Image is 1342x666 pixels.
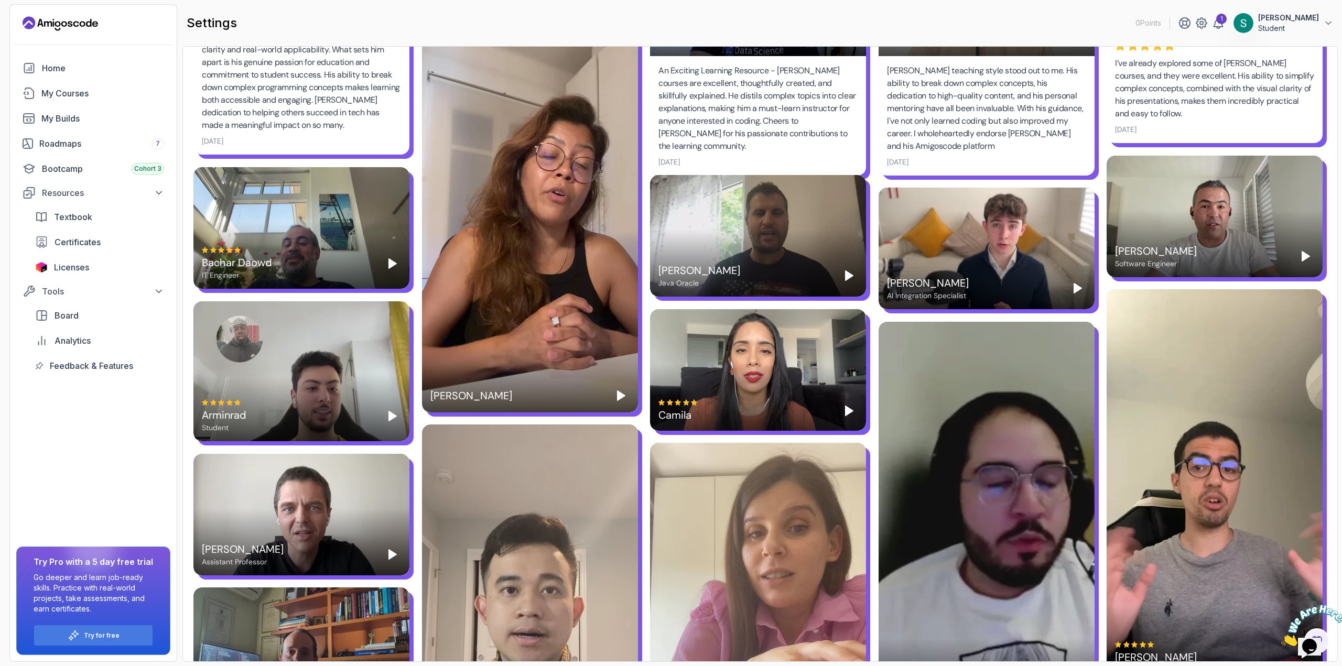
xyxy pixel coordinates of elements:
div: [PERSON_NAME] [202,542,284,556]
span: Cohort 3 [134,165,161,173]
div: IT Engineer [202,270,272,280]
a: courses [16,83,170,104]
div: Java Oracle [658,278,740,288]
div: Student [202,422,246,433]
div: Bachar Daowd [202,255,272,270]
div: Arminrad [202,408,246,422]
button: Tools [16,282,170,301]
div: My Builds [41,112,164,125]
span: Certificates [55,236,101,248]
img: jetbrains icon [35,262,48,272]
p: Student [1258,23,1319,34]
a: licenses [29,257,170,278]
button: Resources [16,183,170,202]
p: 0 Points [1135,18,1161,28]
a: home [16,58,170,79]
a: analytics [29,330,170,351]
div: [DATE] [1115,124,1137,135]
a: builds [16,108,170,129]
div: 1 [1216,14,1227,24]
span: 1 [4,4,8,13]
a: bootcamp [16,158,170,179]
img: user profile image [1233,13,1253,33]
button: Play [384,255,401,272]
a: feedback [29,355,170,376]
span: Textbook [54,211,92,223]
div: Roadmaps [39,137,164,150]
div: [PERSON_NAME] teaching approach stands out for its clarity and real-world applicability. What set... [202,31,401,132]
div: [PERSON_NAME] teaching style stood out to me. His ability to break down complex concepts, his ded... [887,64,1086,152]
div: Assistant Professor [202,556,284,567]
div: [DATE] [658,157,680,167]
a: board [29,305,170,326]
a: textbook [29,206,170,227]
a: Try for free [84,631,120,640]
div: [PERSON_NAME] [1115,244,1197,258]
span: 7 [156,139,160,148]
div: [DATE] [202,136,223,146]
div: AI Integration Specialist [887,290,969,301]
p: Go deeper and learn job-ready skills. Practice with real-world projects, take assessments, and ea... [34,572,153,614]
img: Chat attention grabber [4,4,69,46]
button: Play [384,546,401,563]
div: [PERSON_NAME] [658,263,740,278]
button: Play [841,402,858,419]
div: [PERSON_NAME] [430,388,512,403]
div: Tools [42,285,164,298]
h2: settings [187,15,237,31]
a: Landing page [23,15,98,32]
div: Bootcamp [42,162,164,175]
div: My Courses [41,87,164,100]
div: I’ve already explored some of [PERSON_NAME] courses, and they were excellent. His ability to simp... [1115,57,1314,120]
div: Camila [658,408,698,422]
button: Play [1069,280,1086,297]
span: Analytics [55,334,91,347]
button: Play [1297,645,1314,661]
span: Feedback & Features [50,359,133,372]
div: [PERSON_NAME] [1115,650,1197,664]
div: Resources [42,187,164,199]
div: Software Engineer [1115,258,1197,269]
div: [DATE] [887,157,908,167]
button: Play [841,267,858,284]
div: [PERSON_NAME] [887,276,969,290]
div: Home [42,62,164,74]
a: roadmaps [16,133,170,154]
a: certificates [29,232,170,253]
button: Play [1297,248,1314,265]
button: Try for free [34,625,153,646]
button: Play [384,408,401,424]
span: Licenses [54,261,89,274]
iframe: chat widget [1277,601,1342,650]
div: An Exciting Learning Resource - [PERSON_NAME] courses are excellent, thoughtfully created, and sk... [658,64,858,152]
button: Play [613,387,630,404]
button: user profile image[PERSON_NAME]Student [1233,13,1334,34]
p: [PERSON_NAME] [1258,13,1319,23]
a: 1 [1212,17,1225,29]
span: Board [55,309,79,322]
